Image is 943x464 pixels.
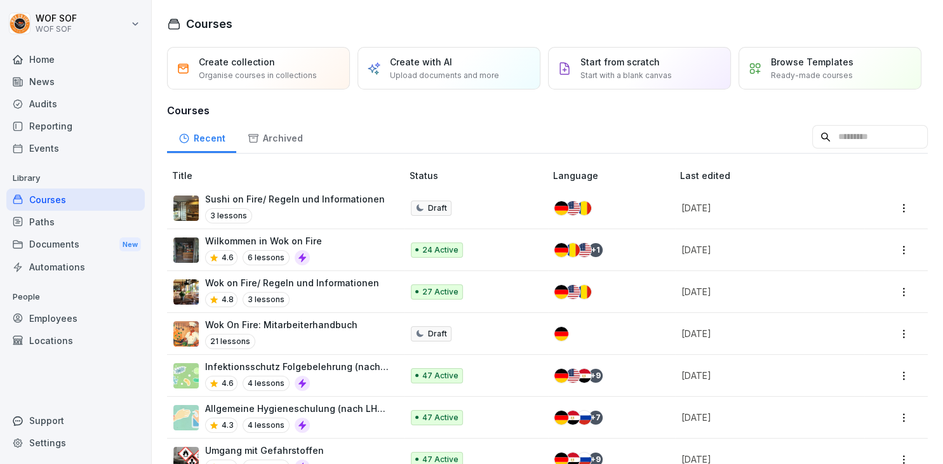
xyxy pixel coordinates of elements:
[6,329,145,352] a: Locations
[205,360,389,373] p: Infektionsschutz Folgebelehrung (nach §43 IfSG)
[577,285,591,299] img: ro.svg
[6,48,145,70] a: Home
[173,237,199,263] img: lx2igcgni9d4l000isjalaip.png
[6,93,145,115] a: Audits
[167,121,236,153] a: Recent
[205,276,379,289] p: Wok on Fire/ Regeln und Informationen
[577,201,591,215] img: ro.svg
[566,285,580,299] img: us.svg
[205,208,252,223] p: 3 lessons
[6,233,145,256] div: Documents
[390,55,452,69] p: Create with AI
[681,201,849,215] p: [DATE]
[173,196,199,221] img: nsy3j7j0359sgxoxlx1dqr88.png
[422,244,458,256] p: 24 Active
[771,70,853,81] p: Ready-made courses
[6,233,145,256] a: DocumentsNew
[6,168,145,189] p: Library
[577,243,591,257] img: us.svg
[186,15,232,32] h1: Courses
[222,378,234,389] p: 4.6
[243,250,290,265] p: 6 lessons
[553,169,675,182] p: Language
[681,285,849,298] p: [DATE]
[6,137,145,159] a: Events
[554,369,568,383] img: de.svg
[554,411,568,425] img: de.svg
[205,234,322,248] p: Wilkommen in Wok on Fire
[36,25,77,34] p: WOF SOF
[422,286,458,298] p: 27 Active
[173,279,199,305] img: lr4cevy699ul5vij1e34igg4.png
[410,169,547,182] p: Status
[119,237,141,252] div: New
[6,115,145,137] a: Reporting
[205,444,324,457] p: Umgang mit Gefahrstoffen
[205,318,358,331] p: Wok On Fire: Mitarbeiterhandbuch
[680,169,864,182] p: Last edited
[428,328,447,340] p: Draft
[205,192,385,206] p: Sushi on Fire/ Regeln und Informationen
[6,432,145,454] a: Settings
[589,369,603,383] div: + 9
[580,70,672,81] p: Start with a blank canvas
[554,327,568,341] img: de.svg
[6,70,145,93] a: News
[6,409,145,432] div: Support
[199,70,317,81] p: Organise courses in collections
[422,412,458,423] p: 47 Active
[428,202,447,214] p: Draft
[173,321,199,347] img: frwdqtg89sszz569zmpf8cpg.png
[236,121,314,153] a: Archived
[422,370,458,381] p: 47 Active
[566,243,580,257] img: ro.svg
[6,256,145,278] a: Automations
[390,70,499,81] p: Upload documents and more
[6,189,145,211] a: Courses
[554,285,568,299] img: de.svg
[6,307,145,329] a: Employees
[172,169,405,182] p: Title
[222,420,234,431] p: 4.3
[589,411,603,425] div: + 7
[554,201,568,215] img: de.svg
[580,55,660,69] p: Start from scratch
[681,369,849,382] p: [DATE]
[173,363,199,388] img: tgff07aey9ahi6f4hltuk21p.png
[566,411,580,425] img: eg.svg
[589,243,603,257] div: + 1
[6,211,145,233] a: Paths
[566,201,580,215] img: us.svg
[222,294,234,305] p: 4.8
[681,327,849,340] p: [DATE]
[243,418,290,433] p: 4 lessons
[173,405,199,430] img: gxsnf7ygjsfsmxd96jxi4ufn.png
[205,402,389,415] p: Allgemeine Hygieneschulung (nach LHMV §4)
[167,103,928,118] h3: Courses
[681,243,849,256] p: [DATE]
[771,55,853,69] p: Browse Templates
[205,334,255,349] p: 21 lessons
[566,369,580,383] img: us.svg
[243,292,290,307] p: 3 lessons
[554,243,568,257] img: de.svg
[36,13,77,24] p: WOF SOF
[577,411,591,425] img: ru.svg
[6,287,145,307] p: People
[222,252,234,263] p: 4.6
[681,411,849,424] p: [DATE]
[199,55,275,69] p: Create collection
[243,376,290,391] p: 4 lessons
